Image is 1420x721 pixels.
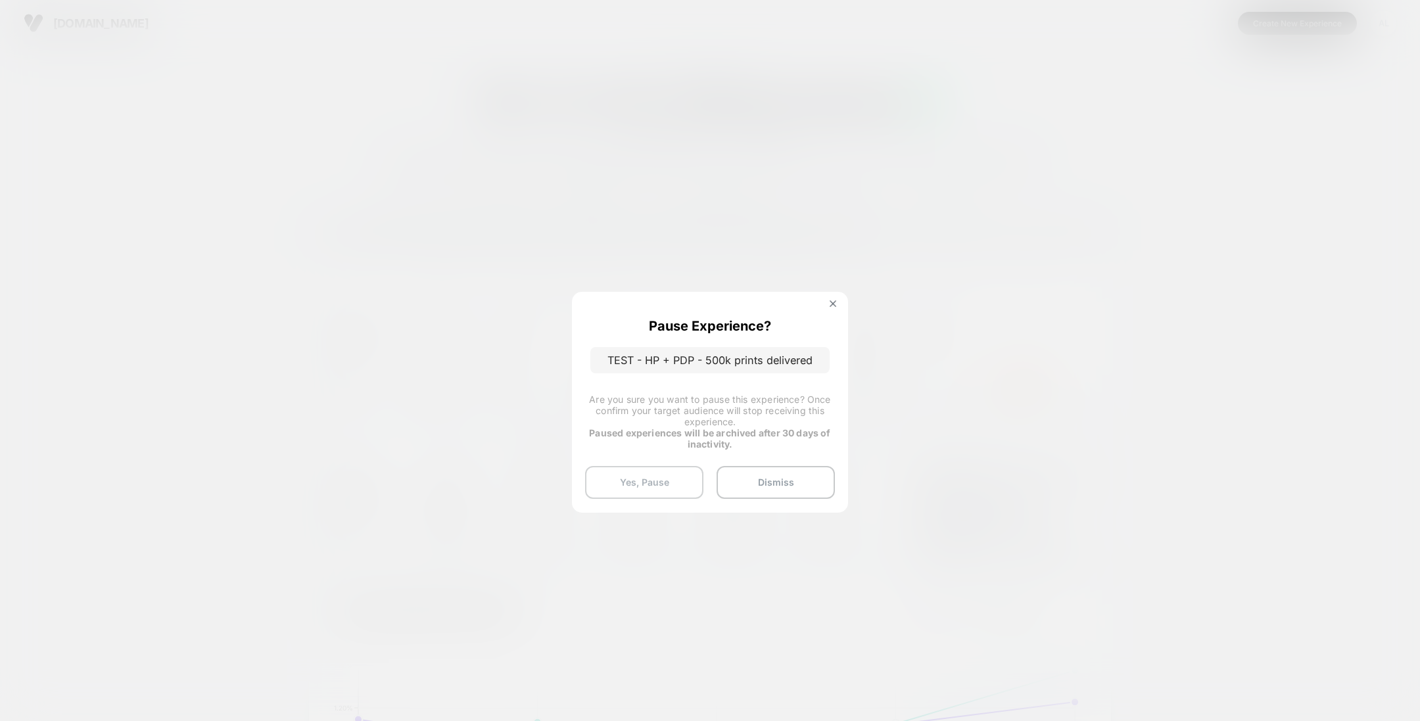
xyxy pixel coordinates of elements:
button: Dismiss [717,466,835,499]
p: Pause Experience? [649,318,771,334]
img: close [830,300,836,307]
span: Are you sure you want to pause this experience? Once confirm your target audience will stop recei... [589,394,830,427]
p: TEST - HP + PDP - 500k prints delivered [590,347,830,373]
button: Yes, Pause [585,466,703,499]
strong: Paused experiences will be archived after 30 days of inactivity. [589,427,830,450]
